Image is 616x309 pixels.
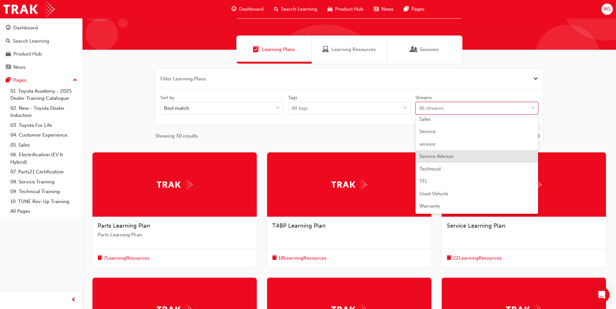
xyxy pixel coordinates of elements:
a: 06. Electrification (EV & Hybrid) [8,150,80,167]
div: All streams [419,105,444,112]
a: TrakParts Learning PlanParts Learning PLanbook-icon7LearningResources [92,152,257,267]
a: search-iconSearch Learning [269,3,322,16]
button: book-icon22LearningResources [447,254,502,262]
span: car-icon [328,5,332,13]
button: DashboardSearch LearningProduct HubNews [3,21,80,74]
label: tagOptions [288,95,411,115]
a: guage-iconDashboard [226,3,269,16]
button: Pages [3,74,80,86]
span: Service Learning Plan [447,222,505,229]
span: Pages [411,5,425,13]
span: Showing 30 results [155,132,198,140]
span: Service [419,129,436,134]
img: Trak [3,2,55,16]
div: Open Intercom Messenger [594,287,610,303]
span: search-icon [274,5,278,13]
span: down-icon [276,104,280,112]
a: Learning PlansLearning Plans [236,36,312,64]
span: Sessions [420,46,439,53]
a: pages-iconPages [399,3,430,16]
div: Product Hub [13,50,42,58]
div: All tags [292,105,308,112]
a: 02. New - Toyota Dealer Induction [8,103,80,120]
div: Best match [164,105,189,112]
span: up-icon [73,76,77,85]
span: service [419,141,435,147]
div: Sort by [160,95,174,101]
button: MS [601,4,613,15]
a: 08. Service Training [8,177,80,187]
span: news-icon [374,5,379,13]
span: pages-icon [404,5,409,13]
span: pages-icon [6,77,11,83]
a: News [3,61,80,73]
a: 03. Toyota For Life [8,120,80,130]
a: TrakT4BP Learning Planbook-icon18LearningResources [267,152,431,267]
span: Parts Learning PLan [98,231,252,239]
span: Service Advisor [419,153,454,159]
a: 07. Parts21 Certification [8,167,80,177]
span: search-icon [6,38,10,44]
span: car-icon [6,51,11,57]
span: T4BP Learning Plan [272,222,326,229]
span: 22 Learning Resources [453,254,502,262]
span: down-icon [403,104,407,112]
div: Search Learning [13,37,49,45]
span: prev-icon [71,296,76,304]
div: Pages [13,77,27,84]
button: book-icon18LearningResources [272,254,327,262]
a: 04. Customer Experience [8,130,80,140]
span: Warranty [419,203,440,209]
span: down-icon [531,104,535,112]
div: Dashboard [13,24,38,32]
a: 01. Toyota Academy - 2025 Dealer Training Catalogue [8,86,80,103]
span: Used Vehicle [419,191,448,197]
span: Product Hub [335,5,363,13]
span: Dashboard [239,5,264,13]
span: News [381,5,394,13]
span: Learning Resources [322,46,329,53]
span: Sessions [411,46,417,53]
a: Dashboard [3,22,80,34]
img: Trak [331,180,367,190]
a: 10. TUNE Rev-Up Training [8,197,80,207]
span: Learning Resources [331,46,376,53]
button: Close the filter [533,75,538,83]
span: guage-icon [232,5,236,13]
span: TFL [419,178,427,184]
span: Parts Learning Plan [98,222,150,229]
div: News [13,64,26,71]
span: book-icon [272,254,277,262]
span: Learning Plans [253,46,259,53]
div: Streams [416,95,432,101]
span: Sales [419,116,431,122]
span: guage-icon [6,25,11,31]
a: car-iconProduct Hub [322,3,369,16]
span: news-icon [6,65,11,70]
span: MS [604,5,611,13]
span: Learning Plans [262,46,295,53]
span: book-icon [98,254,103,262]
a: 09. Technical Training [8,187,80,197]
img: Trak [157,180,192,190]
a: news-iconNews [369,3,399,16]
span: 7 Learning Resources [104,254,149,262]
div: Tags [288,95,297,101]
a: 05. Sales [8,140,80,150]
button: book-icon7LearningResources [98,254,149,262]
span: 18 Learning Resources [278,254,327,262]
a: SessionsSessions [387,36,462,64]
span: Search Learning [281,5,317,13]
a: Product Hub [3,48,80,60]
span: book-icon [447,254,452,262]
a: Search Learning [3,35,80,47]
a: Learning ResourcesLearning Resources [312,36,387,64]
span: Technical [419,166,441,172]
a: All Pages [8,206,80,216]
